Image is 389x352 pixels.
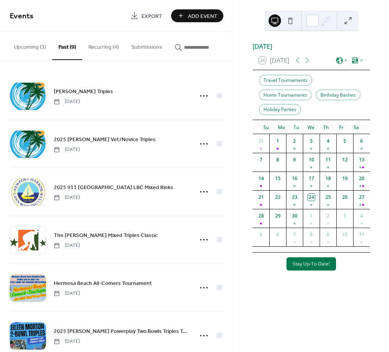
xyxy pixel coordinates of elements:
div: 23 [291,194,298,201]
span: 2025 [PERSON_NAME] Vet/Novice Triples [54,136,156,144]
div: Holiday Parties [259,104,301,115]
div: 10 [308,156,315,163]
button: Add Event [171,9,223,22]
span: [DATE] [54,98,80,105]
div: 20 [358,175,365,182]
div: 1 [308,212,315,219]
div: 26 [341,194,348,201]
span: [DATE] [54,290,80,297]
div: Sa [349,120,364,134]
div: 29 [274,212,281,219]
div: 7 [258,156,265,163]
div: We [304,120,318,134]
span: Add Event [188,12,217,20]
div: 12 [341,156,348,163]
div: 6 [274,231,281,238]
div: Tu [289,120,304,134]
a: 2025 [PERSON_NAME] Vet/Novice Triples [54,135,156,144]
div: 2 [325,212,332,219]
div: Birthday Bashes [316,90,361,101]
div: 5 [258,231,265,238]
div: [DATE] [253,42,370,51]
div: 24 [308,194,315,201]
div: 16 [291,175,298,182]
div: 22 [274,194,281,201]
a: 2025 911 [GEOGRAPHIC_DATA] LBC Mixed Rinks [54,183,173,192]
div: 10 [341,231,348,238]
a: Hermosa Beach All-Comers Tournament [54,279,152,288]
a: Export [125,9,168,22]
div: 11 [358,231,365,238]
div: 25 [325,194,332,201]
div: 7 [291,231,298,238]
span: [DATE] [54,242,80,249]
div: 15 [274,175,281,182]
div: Fr [334,120,348,134]
a: 2025 [PERSON_NAME] Powerplay Two Bowls Triples Tournament [54,327,188,336]
span: [DATE] [54,338,80,345]
div: 27 [358,194,365,201]
span: Export [141,12,162,20]
div: 9 [325,231,332,238]
div: 1 [274,138,281,145]
div: 11 [325,156,332,163]
div: 4 [358,212,365,219]
div: Home Tournaments [259,90,312,101]
div: 14 [258,175,265,182]
div: 17 [308,175,315,182]
div: 31 [258,138,265,145]
button: Upcoming (3) [8,32,52,59]
span: [DATE] [54,194,80,201]
div: 21 [258,194,265,201]
button: Past (9) [52,32,82,60]
div: Travel Tournaments [259,75,312,86]
div: 3 [308,138,315,145]
div: 8 [308,231,315,238]
span: 2025 [PERSON_NAME] Powerplay Two Bowls Triples Tournament [54,327,188,336]
a: The [PERSON_NAME] Mixed Triples Classic [54,231,158,240]
div: Mo [274,120,288,134]
div: 4 [325,138,332,145]
button: Submissions [125,32,168,59]
a: [PERSON_NAME] Triples [54,87,113,96]
div: 19 [341,175,348,182]
div: 28 [258,212,265,219]
div: 9 [291,156,298,163]
button: Stay Up-To-Date! [286,257,336,271]
div: 8 [274,156,281,163]
div: Th [319,120,334,134]
span: Events [10,9,34,24]
div: 18 [325,175,332,182]
span: [DATE] [54,146,80,153]
div: 3 [341,212,348,219]
div: 30 [291,212,298,219]
div: 6 [358,138,365,145]
span: [PERSON_NAME] Triples [54,88,113,96]
div: 2 [291,138,298,145]
div: 13 [358,156,365,163]
button: Recurring (4) [82,32,125,59]
div: 5 [341,138,348,145]
div: Su [259,120,274,134]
